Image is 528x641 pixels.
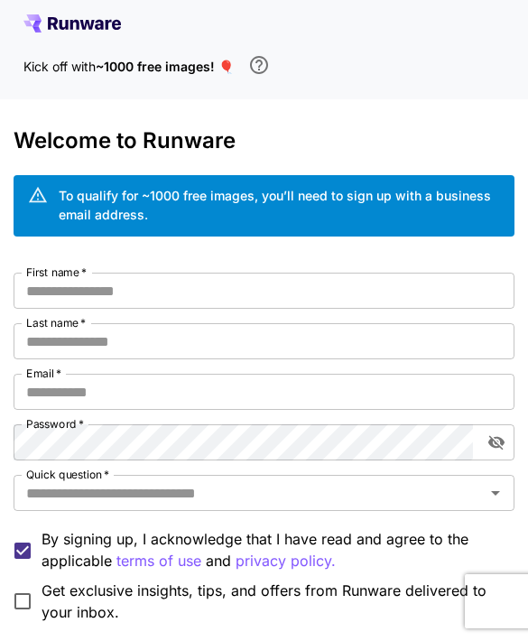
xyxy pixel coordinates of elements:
[236,550,336,572] button: By signing up, I acknowledge that I have read and agree to the applicable terms of use and
[23,59,96,74] span: Kick off with
[26,467,109,482] label: Quick question
[59,186,501,224] div: To qualify for ~1000 free images, you’ll need to sign up with a business email address.
[236,550,336,572] p: privacy policy.
[96,59,234,74] span: ~1000 free images! 🎈
[42,580,501,623] span: Get exclusive insights, tips, and offers from Runware delivered to your inbox.
[116,550,201,572] button: By signing up, I acknowledge that I have read and agree to the applicable and privacy policy.
[116,550,201,572] p: terms of use
[26,416,84,432] label: Password
[26,366,61,381] label: Email
[42,528,501,572] p: By signing up, I acknowledge that I have read and agree to the applicable and
[26,265,87,280] label: First name
[26,315,86,330] label: Last name
[14,128,515,153] h3: Welcome to Runware
[241,47,277,83] button: In order to qualify for free credit, you need to sign up with a business email address and click ...
[480,426,513,459] button: toggle password visibility
[483,480,508,506] button: Open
